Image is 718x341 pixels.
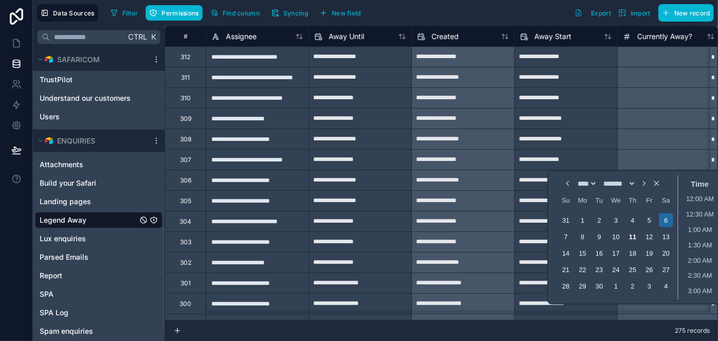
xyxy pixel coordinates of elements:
div: Spam enquiries [35,323,163,339]
div: 308 [180,135,191,143]
span: Assignee [226,31,257,42]
span: Lux enquiries [40,234,86,244]
span: K [150,33,157,41]
span: New field [332,9,361,17]
span: Find column [223,9,260,17]
div: Choose Saturday, September 20th, 2025 [659,246,673,260]
div: Choose Saturday, October 4th, 2025 [659,280,673,294]
div: Choose Wednesday, September 3rd, 2025 [609,213,623,227]
div: 307 [180,156,191,164]
div: 300 [179,300,191,308]
div: Choose Sunday, September 28th, 2025 [559,280,573,294]
div: Choose Sunday, September 7th, 2025 [559,230,573,244]
div: Choose Wednesday, September 24th, 2025 [609,263,623,277]
span: Away Start [534,31,571,42]
span: Import [631,9,651,17]
div: 301 [181,279,191,288]
div: Choose Thursday, October 2nd, 2025 [626,280,640,294]
div: Choose Monday, September 29th, 2025 [576,280,589,294]
div: Build your Safari [35,175,163,191]
span: Parsed Emails [40,252,88,262]
div: Choose Saturday, September 13th, 2025 [659,230,673,244]
button: Syncing [267,5,312,21]
div: Choose Saturday, September 6th, 2025 [659,213,673,227]
span: Users [40,112,60,122]
button: Filter [106,5,142,21]
a: Syncing [267,5,316,21]
span: New record [674,9,710,17]
span: ENQUIRIES [57,136,95,146]
a: Users [40,112,137,122]
span: SPA [40,289,53,299]
a: Landing pages [40,196,137,207]
a: Report [40,271,137,281]
a: Permissions [146,5,206,21]
a: Legend Away [40,215,137,225]
div: Saturday [659,193,673,207]
div: Choose Wednesday, September 17th, 2025 [609,246,623,260]
div: 303 [180,238,191,246]
a: Parsed Emails [40,252,137,262]
span: Away Until [329,31,364,42]
span: Export [591,9,611,17]
div: Month September, 2025 [558,212,674,295]
span: Legend Away [40,215,86,225]
span: Filter [122,9,138,17]
div: Choose Tuesday, September 23rd, 2025 [593,263,606,277]
button: Permissions [146,5,202,21]
span: Attachments [40,159,83,170]
div: Choose Sunday, August 31st, 2025 [559,213,573,227]
div: Choose Monday, September 15th, 2025 [576,246,589,260]
a: Attachments [40,159,137,170]
div: Choose Thursday, September 25th, 2025 [626,263,640,277]
div: Tuesday [593,193,606,207]
div: Choose Monday, September 1st, 2025 [576,213,589,227]
span: Understand our customers [40,93,131,103]
div: Choose Monday, September 22nd, 2025 [576,263,589,277]
button: New field [316,5,365,21]
div: Choose Tuesday, September 2nd, 2025 [593,213,606,227]
div: Choose Friday, September 26th, 2025 [642,263,656,277]
span: Currently Away? [637,31,692,42]
a: SPA [40,289,137,299]
span: 275 records [675,327,710,335]
div: Choose Tuesday, September 9th, 2025 [593,230,606,244]
button: Import [615,4,654,22]
div: TrustPilot [35,71,163,88]
span: Landing pages [40,196,91,207]
div: 306 [180,176,191,185]
div: Choose Sunday, September 21st, 2025 [559,263,573,277]
div: Choose Wednesday, October 1st, 2025 [609,280,623,294]
button: Find column [207,5,263,21]
img: Airtable Logo [45,56,53,64]
div: Choose Friday, September 19th, 2025 [642,246,656,260]
span: Ctrl [127,30,148,43]
a: New record [654,4,714,22]
div: Choose Wednesday, September 10th, 2025 [609,230,623,244]
div: Choose Tuesday, September 30th, 2025 [593,280,606,294]
div: SPA [35,286,163,302]
div: Landing pages [35,193,163,210]
div: Lux enquiries [35,230,163,247]
span: Syncing [283,9,308,17]
button: New record [658,4,714,22]
div: Friday [642,193,656,207]
div: Choose Thursday, September 18th, 2025 [626,246,640,260]
div: SPA Log [35,304,163,321]
div: Wednesday [609,193,623,207]
span: Data Sources [53,9,95,17]
div: Choose Thursday, September 11th, 2025 [626,230,640,244]
span: Report [40,271,62,281]
div: Choose Sunday, September 14th, 2025 [559,246,573,260]
div: Sunday [559,193,573,207]
div: Users [35,109,163,125]
div: 302 [180,259,191,267]
div: Choose Thursday, September 4th, 2025 [626,213,640,227]
div: 309 [180,115,191,123]
a: Spam enquiries [40,326,137,336]
span: Build your Safari [40,178,96,188]
a: Build your Safari [40,178,137,188]
div: # [173,32,198,40]
div: Choose Saturday, September 27th, 2025 [659,263,673,277]
button: Data Sources [37,4,98,22]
